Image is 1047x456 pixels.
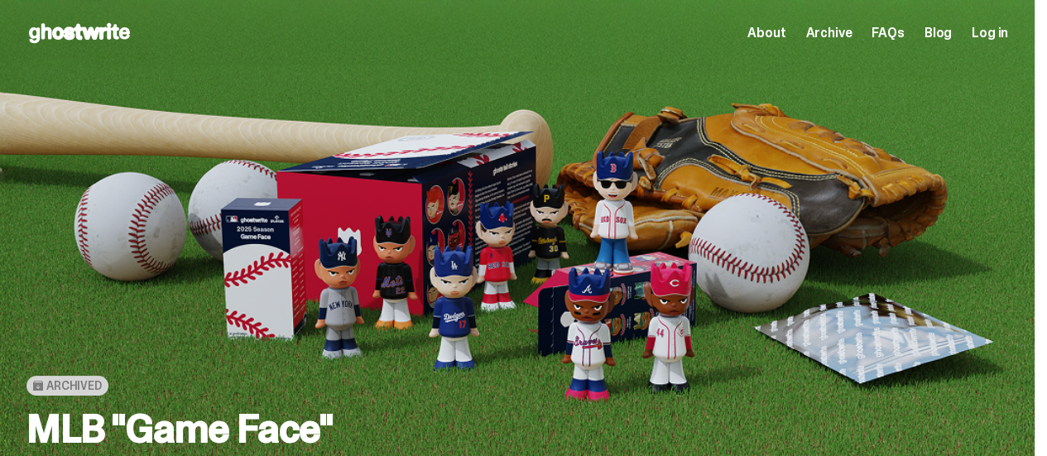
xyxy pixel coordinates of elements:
a: Blog [925,26,952,40]
a: Log in [972,26,1008,40]
span: Archived [46,379,102,392]
a: About [747,26,785,40]
a: Archive [805,26,852,40]
a: FAQs [872,26,904,40]
h2: MLB "Game Face" [26,409,425,449]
